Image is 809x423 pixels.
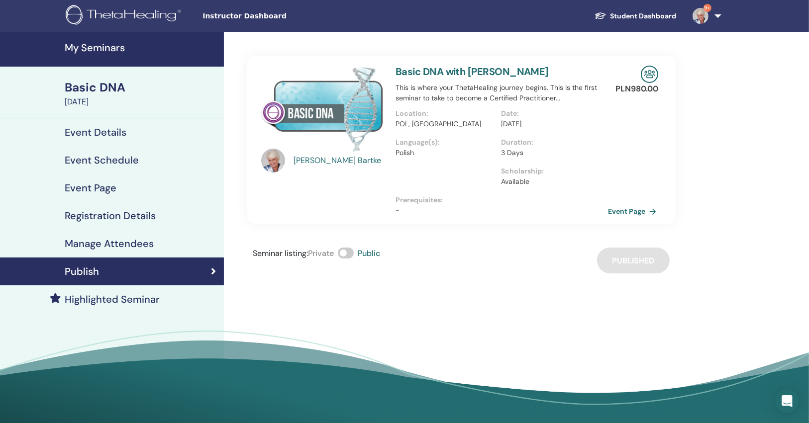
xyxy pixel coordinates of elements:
p: Available [501,176,601,187]
p: POL, [GEOGRAPHIC_DATA] [396,119,495,129]
p: Polish [396,148,495,158]
img: default.jpg [693,8,708,24]
span: Public [358,248,380,258]
h4: Highlighted Seminar [65,293,160,305]
span: 9+ [704,4,711,12]
img: logo.png [66,5,185,27]
h4: Publish [65,265,99,277]
h4: Manage Attendees [65,238,154,250]
p: 3 Days [501,148,601,158]
img: In-Person Seminar [641,66,658,83]
img: Basic DNA [261,66,384,152]
p: Scholarship : [501,166,601,176]
h4: Event Details [65,126,126,138]
div: [DATE] [65,96,218,108]
a: Event Page [608,204,660,219]
span: Seminar listing : [253,248,308,258]
img: graduation-cap-white.svg [595,11,607,20]
a: [PERSON_NAME] Bartke [294,155,386,167]
p: Prerequisites : [396,195,607,205]
p: Location : [396,108,495,119]
h4: Event Page [65,182,116,194]
img: default.jpg [261,149,285,172]
span: Instructor Dashboard [202,11,352,21]
div: Open Intercom Messenger [775,389,799,413]
p: Language(s) : [396,137,495,148]
p: Duration : [501,137,601,148]
p: Date : [501,108,601,119]
p: This is where your ThetaHealing journey begins. This is the first seminar to take to become a Cer... [396,83,607,103]
div: Basic DNA [65,79,218,96]
h4: Registration Details [65,210,156,222]
a: Student Dashboard [587,7,685,25]
h4: My Seminars [65,42,218,54]
a: Basic DNA[DATE] [59,79,224,108]
a: Basic DNA with [PERSON_NAME] [396,65,549,78]
p: [DATE] [501,119,601,129]
p: - [396,205,607,216]
p: PLN 980.00 [615,83,658,95]
h4: Event Schedule [65,154,139,166]
span: Private [308,248,334,258]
